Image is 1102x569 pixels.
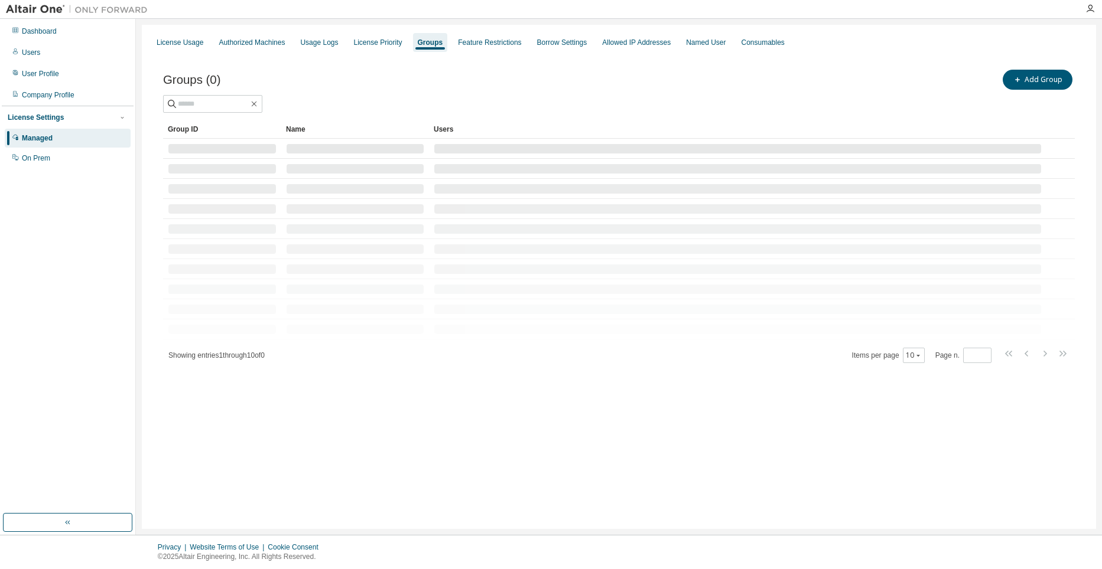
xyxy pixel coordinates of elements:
[22,153,50,163] div: On Prem
[22,90,74,100] div: Company Profile
[686,38,726,47] div: Named User
[219,38,285,47] div: Authorized Machines
[852,348,925,363] span: Items per page
[434,120,1042,139] div: Users
[22,27,57,36] div: Dashboard
[906,351,922,360] button: 10
[354,38,402,47] div: License Priority
[418,38,443,47] div: Groups
[22,133,53,143] div: Managed
[163,73,220,87] span: Groups (0)
[1003,70,1072,90] button: Add Group
[168,351,265,359] span: Showing entries 1 through 10 of 0
[158,542,190,552] div: Privacy
[300,38,338,47] div: Usage Logs
[742,38,785,47] div: Consumables
[22,69,59,79] div: User Profile
[6,4,154,15] img: Altair One
[268,542,325,552] div: Cookie Consent
[8,113,64,122] div: License Settings
[157,38,203,47] div: License Usage
[190,542,268,552] div: Website Terms of Use
[286,120,424,139] div: Name
[602,38,671,47] div: Allowed IP Addresses
[458,38,521,47] div: Feature Restrictions
[935,348,992,363] span: Page n.
[158,552,326,562] p: © 2025 Altair Engineering, Inc. All Rights Reserved.
[537,38,587,47] div: Borrow Settings
[22,48,40,57] div: Users
[168,120,277,139] div: Group ID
